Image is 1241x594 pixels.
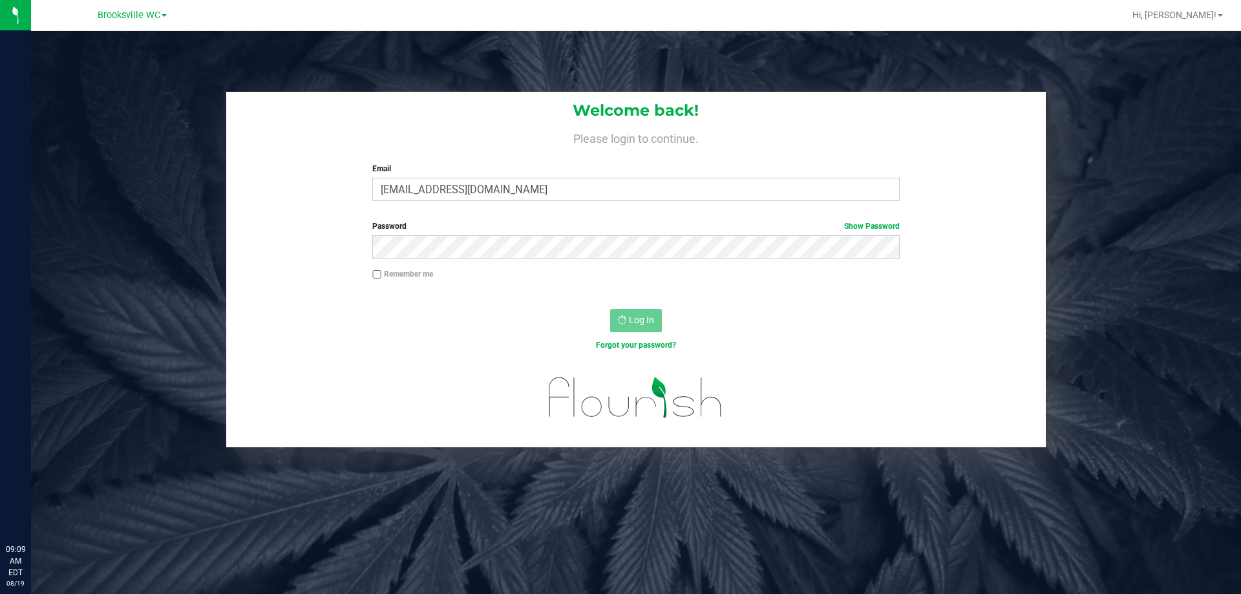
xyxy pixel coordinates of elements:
[226,102,1046,119] h1: Welcome back!
[596,341,676,350] a: Forgot your password?
[1132,10,1216,20] span: Hi, [PERSON_NAME]!
[533,365,738,430] img: flourish_logo.svg
[372,163,899,175] label: Email
[610,309,662,332] button: Log In
[844,222,900,231] a: Show Password
[372,270,381,279] input: Remember me
[629,315,654,325] span: Log In
[6,544,25,578] p: 09:09 AM EDT
[6,578,25,588] p: 08/19
[372,268,433,280] label: Remember me
[226,129,1046,145] h4: Please login to continue.
[372,222,407,231] span: Password
[98,10,160,21] span: Brooksville WC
